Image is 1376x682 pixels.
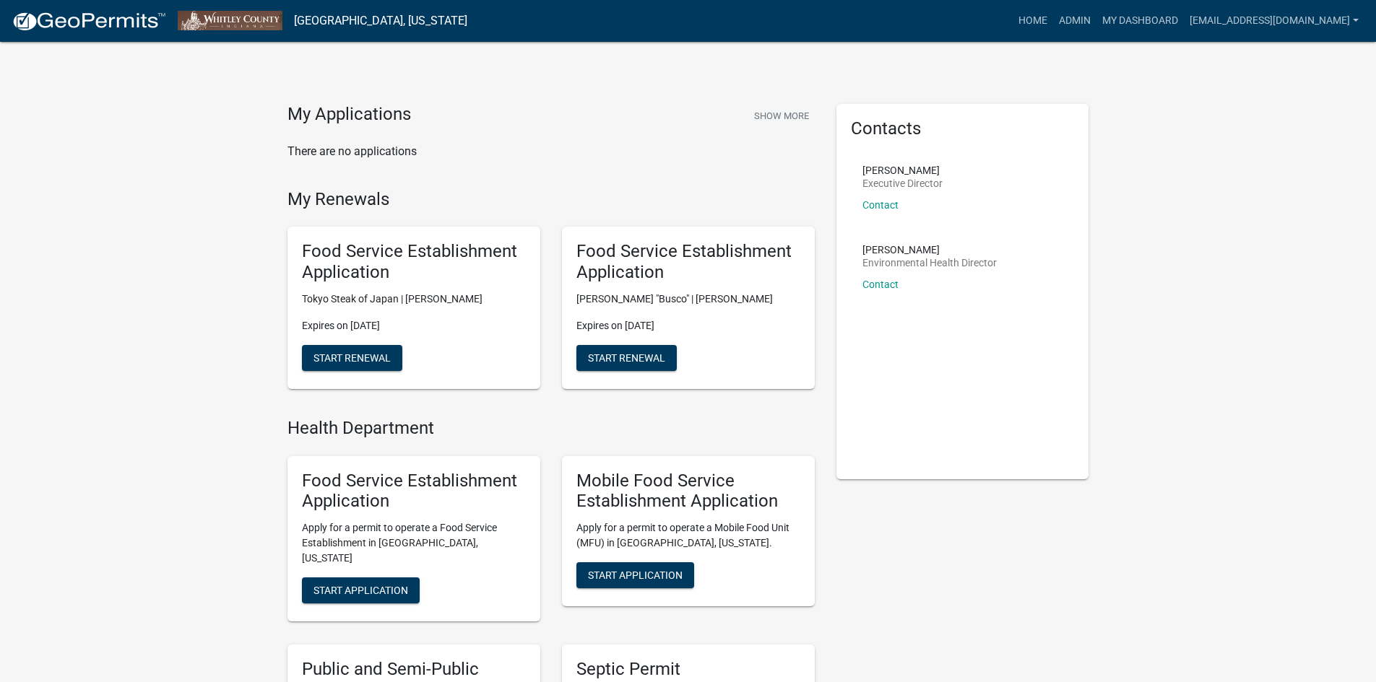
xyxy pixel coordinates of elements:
[287,104,411,126] h4: My Applications
[287,418,815,439] h4: Health Department
[313,351,391,363] span: Start Renewal
[588,569,683,581] span: Start Application
[748,104,815,128] button: Show More
[302,577,420,603] button: Start Application
[294,9,467,33] a: [GEOGRAPHIC_DATA], [US_STATE]
[862,165,943,175] p: [PERSON_NAME]
[302,292,526,307] p: Tokyo Steak of Japan | [PERSON_NAME]
[576,345,677,371] button: Start Renewal
[1053,7,1096,35] a: Admin
[576,318,800,333] p: Expires on [DATE]
[576,659,800,680] h5: Septic Permit
[287,143,815,160] p: There are no applications
[862,199,899,211] a: Contact
[302,520,526,566] p: Apply for a permit to operate a Food Service Establishment in [GEOGRAPHIC_DATA], [US_STATE]
[1013,7,1053,35] a: Home
[576,292,800,307] p: [PERSON_NAME] "Busco" | [PERSON_NAME]
[862,245,997,255] p: [PERSON_NAME]
[302,345,402,371] button: Start Renewal
[1096,7,1184,35] a: My Dashboard
[576,241,800,283] h5: Food Service Establishment Application
[302,471,526,512] h5: Food Service Establishment Application
[313,585,408,596] span: Start Application
[1184,7,1364,35] a: [EMAIL_ADDRESS][DOMAIN_NAME]
[302,241,526,283] h5: Food Service Establishment Application
[862,258,997,268] p: Environmental Health Director
[287,189,815,210] h4: My Renewals
[302,318,526,333] p: Expires on [DATE]
[862,279,899,290] a: Contact
[576,520,800,551] p: Apply for a permit to operate a Mobile Food Unit (MFU) in [GEOGRAPHIC_DATA], [US_STATE].
[862,178,943,188] p: Executive Director
[178,11,282,30] img: Whitley County, Indiana
[851,118,1075,139] h5: Contacts
[576,562,694,588] button: Start Application
[576,471,800,512] h5: Mobile Food Service Establishment Application
[287,189,815,401] wm-registration-list-section: My Renewals
[588,351,665,363] span: Start Renewal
